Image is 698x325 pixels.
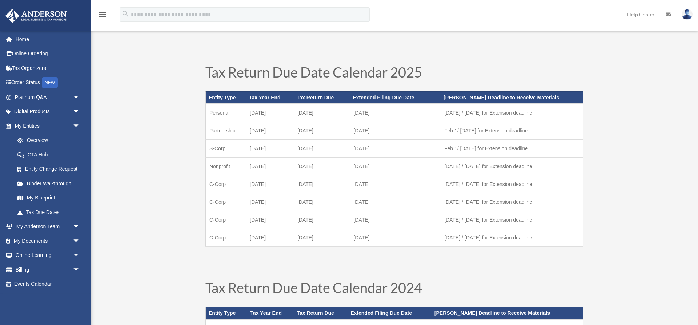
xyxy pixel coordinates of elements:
span: arrow_drop_down [73,104,87,119]
td: S-Corp [206,140,246,158]
a: Tax Due Dates [10,205,87,219]
td: [DATE] / [DATE] for Extension deadline [441,193,583,211]
a: Overview [10,133,91,148]
td: [DATE] / [DATE] for Extension deadline [441,104,583,122]
a: My Anderson Teamarrow_drop_down [5,219,91,234]
th: Entity Type [206,307,248,320]
td: [DATE] [350,140,441,158]
td: C-Corp [206,211,246,229]
th: Tax Year End [247,307,294,320]
td: [DATE] [246,122,294,140]
td: C-Corp [206,175,246,193]
i: search [121,10,129,18]
td: [DATE] / [DATE] for Extension deadline [441,175,583,193]
a: Digital Productsarrow_drop_down [5,104,91,119]
a: Tax Organizers [5,61,91,75]
a: My Documentsarrow_drop_down [5,234,91,248]
th: Tax Return Due [294,91,350,104]
td: C-Corp [206,193,246,211]
td: Nonprofit [206,158,246,175]
a: Platinum Q&Aarrow_drop_down [5,90,91,104]
td: [DATE] [294,122,350,140]
td: Feb 1/ [DATE] for Extension deadline [441,140,583,158]
span: arrow_drop_down [73,262,87,277]
th: Extended Filing Due Date [348,307,432,320]
td: [DATE] [246,211,294,229]
a: Billingarrow_drop_down [5,262,91,277]
td: [DATE] [294,175,350,193]
h1: Tax Return Due Date Calendar 2025 [205,65,583,83]
th: Tax Year End [246,91,294,104]
th: [PERSON_NAME] Deadline to Receive Materials [441,91,583,104]
td: [DATE] [294,193,350,211]
span: arrow_drop_down [73,219,87,234]
a: CTA Hub [10,147,91,162]
img: Anderson Advisors Platinum Portal [3,9,69,23]
td: [DATE] [350,229,441,247]
td: [DATE] / [DATE] for Extension deadline [441,158,583,175]
td: [DATE] [246,229,294,247]
a: Home [5,32,91,47]
td: [DATE] [350,193,441,211]
a: My Blueprint [10,191,91,205]
a: Online Learningarrow_drop_down [5,248,91,263]
td: [DATE] [246,158,294,175]
td: Partnership [206,122,246,140]
a: menu [98,13,107,19]
div: NEW [42,77,58,88]
td: [DATE] [350,122,441,140]
img: User Pic [682,9,693,20]
td: Personal [206,104,246,122]
a: Online Ordering [5,47,91,61]
a: Entity Change Request [10,162,91,177]
td: C-Corp [206,229,246,247]
td: [DATE] [294,104,350,122]
th: Entity Type [206,91,246,104]
td: [DATE] [246,104,294,122]
td: [DATE] [246,193,294,211]
th: Tax Return Due [294,307,348,320]
td: [DATE] [294,140,350,158]
i: menu [98,10,107,19]
a: Events Calendar [5,277,91,292]
span: arrow_drop_down [73,234,87,249]
td: [DATE] [350,158,441,175]
a: Binder Walkthrough [10,176,91,191]
span: arrow_drop_down [73,90,87,105]
th: [PERSON_NAME] Deadline to Receive Materials [432,307,583,320]
td: [DATE] / [DATE] for Extension deadline [441,229,583,247]
td: [DATE] [294,211,350,229]
h1: Tax Return Due Date Calendar 2024 [205,281,583,298]
td: [DATE] / [DATE] for Extension deadline [441,211,583,229]
a: Order StatusNEW [5,75,91,90]
td: Feb 1/ [DATE] for Extension deadline [441,122,583,140]
td: [DATE] [350,175,441,193]
a: My Entitiesarrow_drop_down [5,119,91,133]
td: [DATE] [246,140,294,158]
th: Extended Filing Due Date [350,91,441,104]
span: arrow_drop_down [73,248,87,263]
td: [DATE] [350,104,441,122]
span: arrow_drop_down [73,119,87,134]
td: [DATE] [246,175,294,193]
td: [DATE] [350,211,441,229]
td: [DATE] [294,158,350,175]
td: [DATE] [294,229,350,247]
